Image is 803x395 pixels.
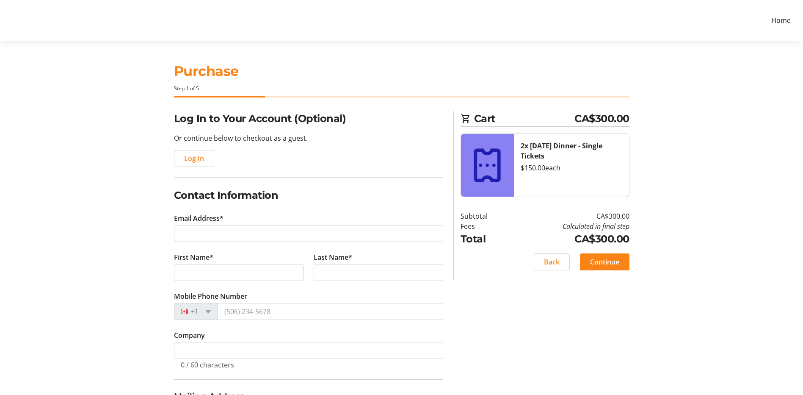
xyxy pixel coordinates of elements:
[509,211,629,221] td: CA$300.00
[174,252,213,262] label: First Name*
[174,188,443,203] h2: Contact Information
[218,303,443,320] input: (506) 234-5678
[509,231,629,247] td: CA$300.00
[184,153,204,164] span: Log In
[580,253,629,270] button: Continue
[174,150,214,167] button: Log In
[521,163,622,173] div: $150.00 each
[766,12,796,28] a: Home
[174,111,443,126] h2: Log In to Your Account (Optional)
[590,257,619,267] span: Continue
[461,231,509,247] td: Total
[314,252,352,262] label: Last Name*
[534,253,570,270] button: Back
[174,213,224,223] label: Email Address*
[574,111,629,126] span: CA$300.00
[174,291,247,301] label: Mobile Phone Number
[461,221,509,231] td: Fees
[544,257,560,267] span: Back
[174,133,443,143] p: Or continue below to checkout as a guest.
[509,221,629,231] td: Calculated in final step
[174,330,205,340] label: Company
[174,85,629,92] div: Step 1 of 5
[181,360,234,370] tr-character-limit: 0 / 60 characters
[7,3,67,37] img: East Meets West Children's Foundation's Logo
[174,61,629,81] h1: Purchase
[474,111,575,126] span: Cart
[521,141,602,161] strong: 2x [DATE] Dinner - Single Tickets
[461,211,509,221] td: Subtotal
